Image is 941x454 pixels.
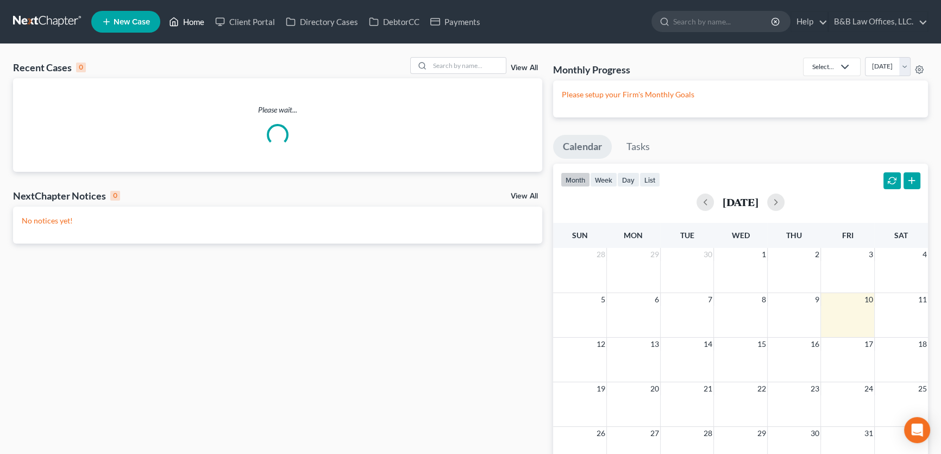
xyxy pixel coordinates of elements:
[210,12,280,32] a: Client Portal
[22,215,534,226] p: No notices yet!
[553,63,630,76] h3: Monthly Progress
[590,172,617,187] button: week
[114,18,150,26] span: New Case
[13,61,86,74] div: Recent Cases
[572,231,588,240] span: Sun
[786,231,802,240] span: Thu
[600,293,606,306] span: 5
[702,338,713,351] span: 14
[810,427,820,440] span: 30
[921,248,928,261] span: 4
[624,231,643,240] span: Mon
[76,63,86,72] div: 0
[917,382,928,395] span: 25
[814,248,820,261] span: 2
[562,89,919,100] p: Please setup your Firm's Monthly Goals
[917,338,928,351] span: 18
[595,382,606,395] span: 19
[680,231,694,240] span: Tue
[756,427,767,440] span: 29
[863,427,874,440] span: 31
[868,248,874,261] span: 3
[595,338,606,351] span: 12
[814,293,820,306] span: 9
[761,248,767,261] span: 1
[810,338,820,351] span: 16
[511,64,538,72] a: View All
[363,12,425,32] a: DebtorCC
[110,191,120,201] div: 0
[649,382,660,395] span: 20
[595,248,606,261] span: 28
[430,58,506,73] input: Search by name...
[702,248,713,261] span: 30
[649,338,660,351] span: 13
[639,172,660,187] button: list
[761,293,767,306] span: 8
[425,12,486,32] a: Payments
[812,62,834,71] div: Select...
[553,135,612,159] a: Calendar
[702,382,713,395] span: 21
[723,196,758,208] h2: [DATE]
[673,11,773,32] input: Search by name...
[649,427,660,440] span: 27
[595,427,606,440] span: 26
[13,189,120,202] div: NextChapter Notices
[863,338,874,351] span: 17
[756,338,767,351] span: 15
[13,104,542,115] p: Please wait...
[829,12,927,32] a: B&B Law Offices, LLC.
[894,231,908,240] span: Sat
[280,12,363,32] a: Directory Cases
[810,382,820,395] span: 23
[842,231,854,240] span: Fri
[904,417,930,443] div: Open Intercom Messenger
[511,192,538,200] a: View All
[731,231,749,240] span: Wed
[561,172,590,187] button: month
[164,12,210,32] a: Home
[654,293,660,306] span: 6
[707,293,713,306] span: 7
[702,427,713,440] span: 28
[863,293,874,306] span: 10
[917,293,928,306] span: 11
[649,248,660,261] span: 29
[617,172,639,187] button: day
[791,12,827,32] a: Help
[863,382,874,395] span: 24
[617,135,660,159] a: Tasks
[756,382,767,395] span: 22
